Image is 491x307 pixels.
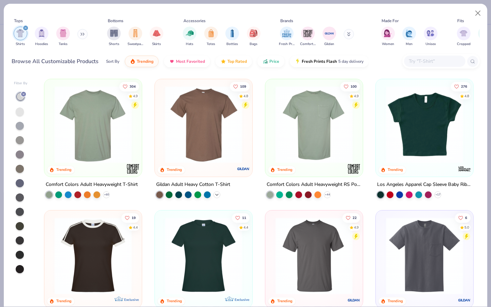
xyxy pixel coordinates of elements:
span: Cropped [457,42,471,47]
div: Bottoms [108,18,123,24]
button: Most Favorited [164,56,210,67]
button: Trending [125,56,159,67]
div: Tops [14,18,23,24]
div: Sort By [106,58,119,64]
button: filter button [204,27,218,47]
div: filter for Men [402,27,416,47]
img: Shirts Image [16,29,24,37]
img: Hoodies Image [38,29,45,37]
span: Hats [186,42,193,47]
span: Bags [250,42,257,47]
div: 5.0 [464,225,469,230]
div: Los Angeles Apparel Cap Sleeve Baby Rib Crop Top [377,180,472,189]
span: 100 [351,85,357,88]
img: 4a3755e4-6330-4f53-9813-d5331a0ee2cd [272,217,356,294]
div: filter for Hats [183,27,196,47]
div: Accessories [183,18,206,24]
img: Comfort Colors logo [126,162,140,176]
span: Fresh Prints [279,42,295,47]
button: Fresh Prints Flash5 day delivery [290,56,369,67]
div: filter for Comfort Colors [300,27,316,47]
img: Totes Image [207,29,215,37]
div: 4.4 [133,225,138,230]
span: 11 [242,216,246,219]
span: 5 day delivery [338,58,363,65]
div: 4.9 [354,225,359,230]
button: filter button [381,27,395,47]
div: filter for Totes [204,27,218,47]
img: TopRated.gif [221,59,226,64]
img: cc51ab02-fff8-4356-b583-a346f54a7a9d [162,86,245,163]
div: Made For [382,18,399,24]
img: Sweatpants Image [132,29,139,37]
div: filter for Sweatpants [128,27,143,47]
button: Close [472,7,485,20]
button: Like [455,213,471,222]
span: Trending [137,59,153,64]
button: filter button [128,27,143,47]
img: Gildan logo [347,293,361,307]
span: Shirts [16,42,25,47]
button: filter button [424,27,437,47]
span: 276 [461,85,467,88]
div: Gildan Adult Heavy Cotton T-Shirt [156,180,230,189]
img: Men Image [405,29,413,37]
img: trending.gif [130,59,135,64]
div: filter for Bottles [225,27,239,47]
button: filter button [225,27,239,47]
img: Unisex Image [427,29,434,37]
div: Brands [280,18,293,24]
div: Comfort Colors Adult Heavyweight RS Pocket T-Shirt [267,180,361,189]
div: filter for Bags [247,27,261,47]
div: filter for Unisex [424,27,437,47]
span: + 44 [325,193,330,197]
span: Shorts [109,42,119,47]
span: Skirts [152,42,161,47]
button: Price [257,56,284,67]
input: Try "T-Shirt" [408,57,461,65]
span: Comfort Colors [300,42,316,47]
button: Like [232,213,250,222]
div: Filter By [14,81,28,86]
span: 22 [353,216,357,219]
img: Bags Image [250,29,257,37]
img: 9e28b8bf-1e59-4263-bb01-d1394704d78f [51,217,135,294]
div: Browse All Customizable Products [12,57,99,65]
button: filter button [35,27,48,47]
button: filter button [279,27,295,47]
img: a18e3fe0-9a75-40ae-9577-7130fd53483c [383,86,466,163]
span: 19 [132,216,136,219]
div: filter for Shorts [107,27,121,47]
img: 13850a66-e66d-4ccb-8ebe-e1685fd767ce [51,86,135,163]
button: filter button [150,27,163,47]
img: Cropped Image [460,29,467,37]
img: Los Angeles Apparel logo [457,162,471,176]
img: Gildan logo [457,293,471,307]
span: Price [269,59,279,64]
img: Gildan logo [237,162,250,176]
span: Hoodies [35,42,48,47]
span: Bottles [226,42,238,47]
img: 9f2ec627-6aa2-4a96-95e5-03cfa0617b7a [162,217,245,294]
div: 4.9 [354,93,359,99]
span: Sweatpants [128,42,143,47]
span: Tanks [59,42,68,47]
div: 4.4 [243,225,248,230]
div: filter for Women [381,27,395,47]
div: 4.8 [243,93,248,99]
span: Exclusive [124,297,139,302]
button: filter button [56,27,70,47]
button: filter button [14,27,27,47]
span: Totes [207,42,215,47]
span: 6 [465,216,467,219]
div: 4.8 [464,93,469,99]
img: Tanks Image [59,29,67,37]
img: Comfort Colors Image [303,28,313,39]
button: filter button [247,27,261,47]
div: filter for Skirts [150,27,163,47]
img: most_fav.gif [169,59,175,64]
button: filter button [183,27,196,47]
img: Hats Image [186,29,194,37]
div: filter for Shirts [14,27,27,47]
img: Gildan Image [324,28,334,39]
